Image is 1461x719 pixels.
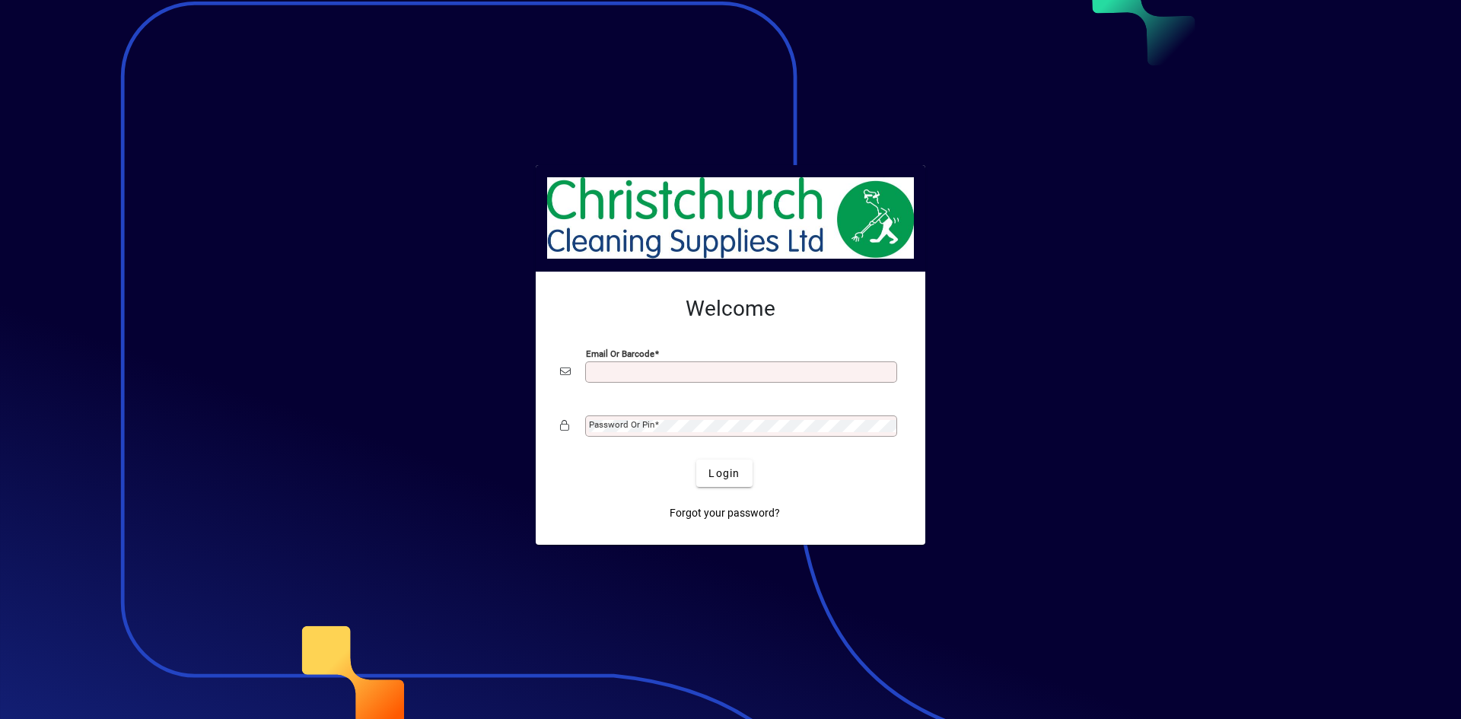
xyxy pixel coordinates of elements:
[589,419,654,430] mat-label: Password or Pin
[670,505,780,521] span: Forgot your password?
[696,460,752,487] button: Login
[708,466,740,482] span: Login
[560,296,901,322] h2: Welcome
[586,348,654,359] mat-label: Email or Barcode
[664,499,786,527] a: Forgot your password?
